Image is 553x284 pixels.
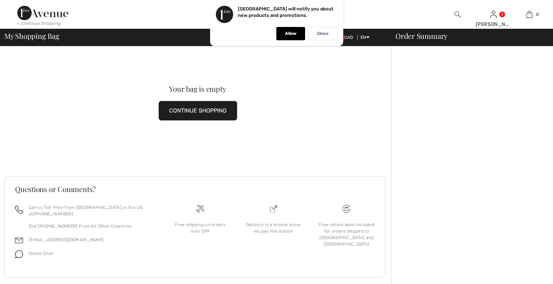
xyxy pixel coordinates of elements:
p: Call us Toll-Free from [GEOGRAPHIC_DATA] or the US at [29,204,155,217]
a: [EMAIL_ADDRESS][DOMAIN_NAME] [29,237,104,242]
div: Your bag is empty [24,85,372,92]
button: CONTINUE SHOPPING [159,101,237,120]
img: Delivery is a breeze since we pay the duties! [269,205,277,213]
img: 1ère Avenue [17,6,68,20]
span: EN [361,35,370,40]
div: Free shipping on orders over $99 [169,221,231,234]
div: < Continue Shopping [17,20,61,27]
span: My Shopping Bag [4,32,59,40]
a: Sign In [490,11,497,18]
img: Free shipping on orders over $99 [196,205,204,213]
p: Close [317,31,328,36]
div: [PERSON_NAME] [476,20,511,28]
img: Free shipping on orders over $99 [343,205,350,213]
img: My Info [490,10,497,19]
img: call [15,206,23,214]
div: Delivery is a breeze since we pay the duties! [242,221,304,234]
p: [GEOGRAPHIC_DATA] will notify you about new products and promotions. [238,6,334,18]
span: Online Chat [29,251,53,256]
span: CAD [333,35,356,40]
a: [PHONE_NUMBER] [33,211,73,216]
h3: Questions or Comments? [15,185,375,193]
img: email [15,237,23,244]
p: Dial [PHONE_NUMBER] From All Other Countries [29,223,155,229]
a: 0 [512,10,547,19]
img: chat [15,250,23,258]
div: Free return label included for orders shipped to [GEOGRAPHIC_DATA] and [GEOGRAPHIC_DATA] [316,221,377,247]
span: 0 [536,11,539,18]
div: Order Summary [387,32,549,40]
p: Allow [285,31,296,36]
img: search the website [454,10,461,19]
img: My Bag [526,10,532,19]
